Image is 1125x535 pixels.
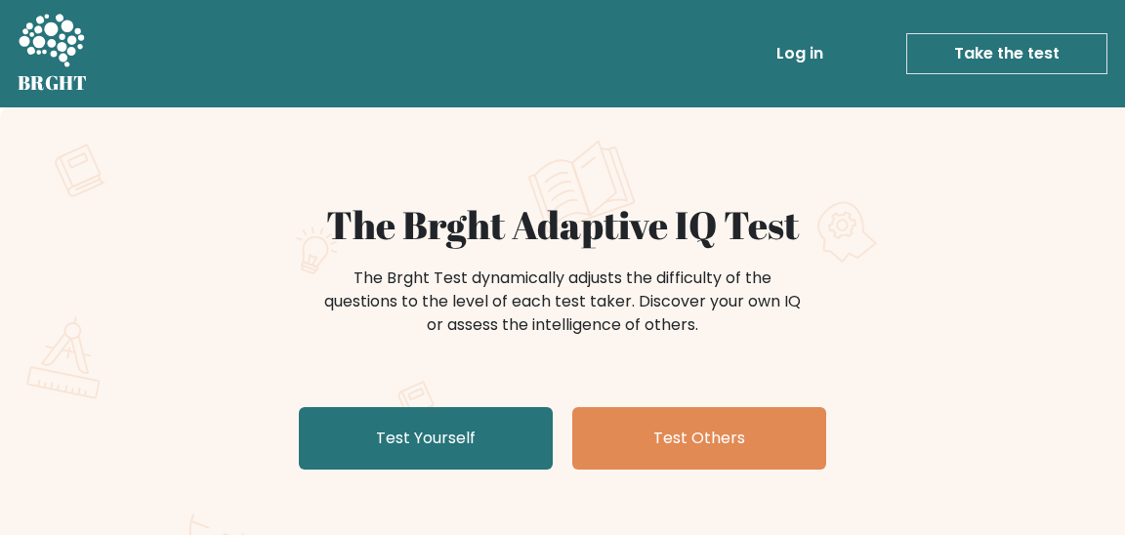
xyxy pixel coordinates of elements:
[299,407,553,470] a: Test Yourself
[18,8,88,100] a: BRGHT
[86,201,1039,247] h1: The Brght Adaptive IQ Test
[318,267,807,337] div: The Brght Test dynamically adjusts the difficulty of the questions to the level of each test take...
[769,34,831,73] a: Log in
[906,33,1107,74] a: Take the test
[572,407,826,470] a: Test Others
[18,71,88,95] h5: BRGHT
